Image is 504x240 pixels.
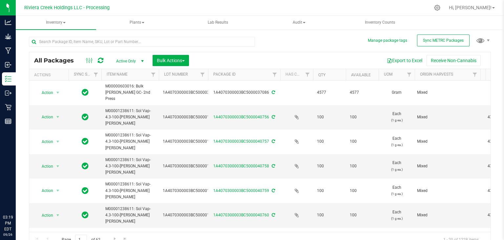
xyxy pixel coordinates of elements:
[383,215,411,222] p: (1 g ea.)
[417,35,470,46] button: Sync METRC Packages
[417,138,478,145] div: Value 1: Mixed
[105,181,155,200] span: M00001238611: Sol Vap-4.3-100-[PERSON_NAME] [PERSON_NAME]
[105,108,155,127] span: M00001238611: Sol Vap-4.3-100-[PERSON_NAME] [PERSON_NAME]
[5,33,11,40] inline-svg: Grow
[350,89,375,96] span: 4577
[163,138,219,145] span: 1A4070300003BC5000015937
[36,112,53,122] span: Action
[148,69,159,80] a: Filter
[317,114,342,120] span: 100
[351,73,371,77] a: Available
[271,213,275,217] span: Sync from Compliance System
[383,191,411,197] p: (1 g ea.)
[36,137,53,146] span: Action
[97,16,177,30] a: Plants
[16,16,96,30] span: Inventory
[383,160,411,172] span: Each
[82,88,89,97] span: In Sync
[207,89,281,96] div: 1A4070300003BC5000037086
[417,163,478,169] div: Value 1: Mixed
[5,61,11,68] inline-svg: Inbound
[383,117,411,123] p: (1 g ea.)
[36,162,53,171] span: Action
[417,212,478,218] div: Value 1: Mixed
[7,187,26,207] iframe: Resource center
[269,69,280,80] a: Filter
[213,213,269,217] a: 1A4070300003BC5000040760
[470,69,480,80] a: Filter
[3,232,13,237] p: 09/26
[350,138,375,145] span: 100
[199,20,237,25] span: Lab Results
[163,89,219,96] span: 1A4070300003BC5000037086
[163,188,219,194] span: 1A4070300003BC5000015937
[417,114,478,120] div: Value 1: Mixed
[5,90,11,96] inline-svg: Outbound
[82,210,89,220] span: In Sync
[383,142,411,148] p: (1 g ea.)
[449,5,492,10] span: Hi, [PERSON_NAME]!
[178,16,258,30] a: Lab Results
[36,211,53,220] span: Action
[105,132,155,151] span: M00001238611: Sol Vap-4.3-100-[PERSON_NAME] [PERSON_NAME]
[383,209,411,222] span: Each
[163,163,219,169] span: 1A4070300003BC5000015937
[271,164,275,168] span: Sync from Compliance System
[82,137,89,146] span: In Sync
[271,115,275,119] span: Sync from Compliance System
[384,72,392,77] a: UOM
[91,69,101,80] a: Filter
[3,214,13,232] p: 03:19 PM EDT
[213,188,269,193] a: 1A4070300003BC5000040759
[36,186,53,195] span: Action
[54,137,62,146] span: select
[54,211,62,220] span: select
[417,89,478,96] div: Value 1: Mixed
[433,5,441,11] div: Manage settings
[259,16,339,30] a: Audit
[383,184,411,197] span: Each
[383,55,427,66] button: Export to Excel
[34,57,80,64] span: All Packages
[105,206,155,225] span: M00001238611: Sol Vap-4.3-100-[PERSON_NAME] [PERSON_NAME]
[5,76,11,82] inline-svg: Inventory
[317,188,342,194] span: 100
[420,72,453,77] a: Origin Harvests
[368,38,407,43] button: Manage package tags
[350,188,375,194] span: 100
[317,138,342,145] span: 100
[163,212,219,218] span: 1A4070300003BC5000015937
[107,72,128,77] a: Item Name
[54,88,62,97] span: select
[350,163,375,169] span: 100
[213,164,269,168] a: 1A4070300003BC5000040758
[383,89,411,96] span: Gram
[417,188,478,194] div: Value 1: Mixed
[24,5,110,11] span: Riviera Creek Holdings LLC - Processing
[259,16,339,29] span: Audit
[340,16,420,30] a: Inventory Counts
[74,72,99,77] a: Sync Status
[213,115,269,119] a: 1A4070300003BC5000040756
[197,69,208,80] a: Filter
[318,73,325,77] a: Qty
[5,19,11,26] inline-svg: Analytics
[82,186,89,195] span: In Sync
[317,163,342,169] span: 100
[271,188,275,193] span: Sync from Compliance System
[164,72,188,77] a: Lot Number
[34,73,66,77] div: Actions
[302,69,313,80] a: Filter
[82,112,89,122] span: In Sync
[82,161,89,171] span: In Sync
[423,38,464,43] span: Sync METRC Packages
[213,72,236,77] a: Package ID
[5,47,11,54] inline-svg: Manufacturing
[105,157,155,176] span: M00001238611: Sol Vap-4.3-100-[PERSON_NAME] [PERSON_NAME]
[271,90,275,95] span: Sync from Compliance System
[157,58,185,63] span: Bulk Actions
[54,162,62,171] span: select
[280,69,313,81] th: Has COA
[356,20,404,25] span: Inventory Counts
[350,114,375,120] span: 100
